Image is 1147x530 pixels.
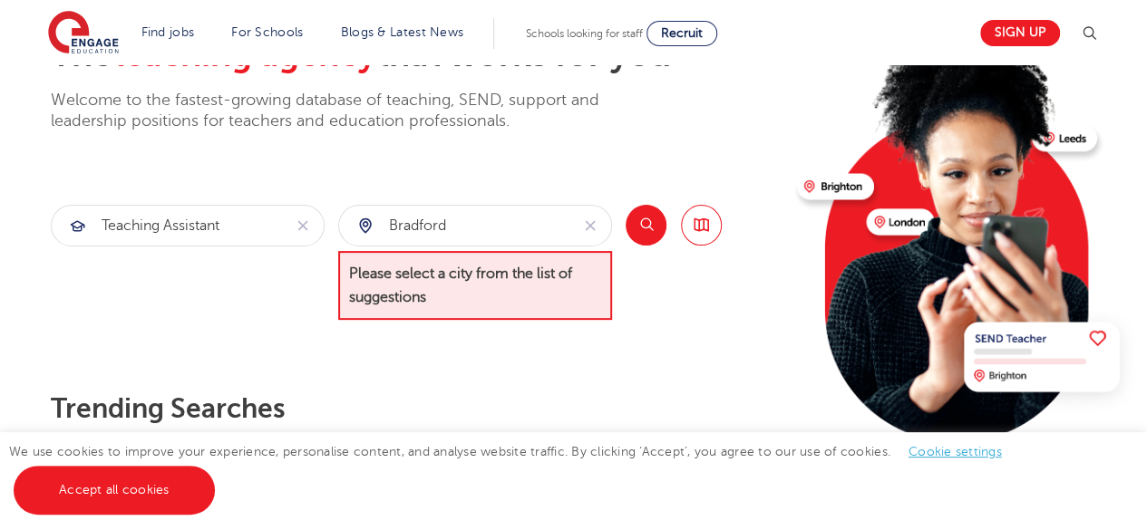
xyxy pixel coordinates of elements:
a: Recruit [646,21,717,46]
a: Blogs & Latest News [341,25,464,39]
span: Recruit [661,26,703,40]
a: Sign up [980,20,1060,46]
img: Engage Education [48,11,119,56]
button: Search [626,205,666,246]
input: Submit [339,206,569,246]
div: Submit [338,205,612,246]
p: Welcome to the fastest-growing database of teaching, SEND, support and leadership positions for t... [51,90,649,132]
div: Submit [51,205,325,246]
a: For Schools [231,25,303,39]
input: Submit [52,206,282,246]
p: Trending searches [51,392,782,425]
span: Please select a city from the list of suggestions [338,251,612,321]
span: Schools looking for staff [526,27,643,40]
span: We use cookies to improve your experience, personalise content, and analyse website traffic. By c... [9,445,1020,496]
button: Clear [569,206,611,246]
a: Cookie settings [909,445,1002,458]
button: Clear [282,206,324,246]
a: Find jobs [141,25,195,39]
a: Accept all cookies [14,466,215,515]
